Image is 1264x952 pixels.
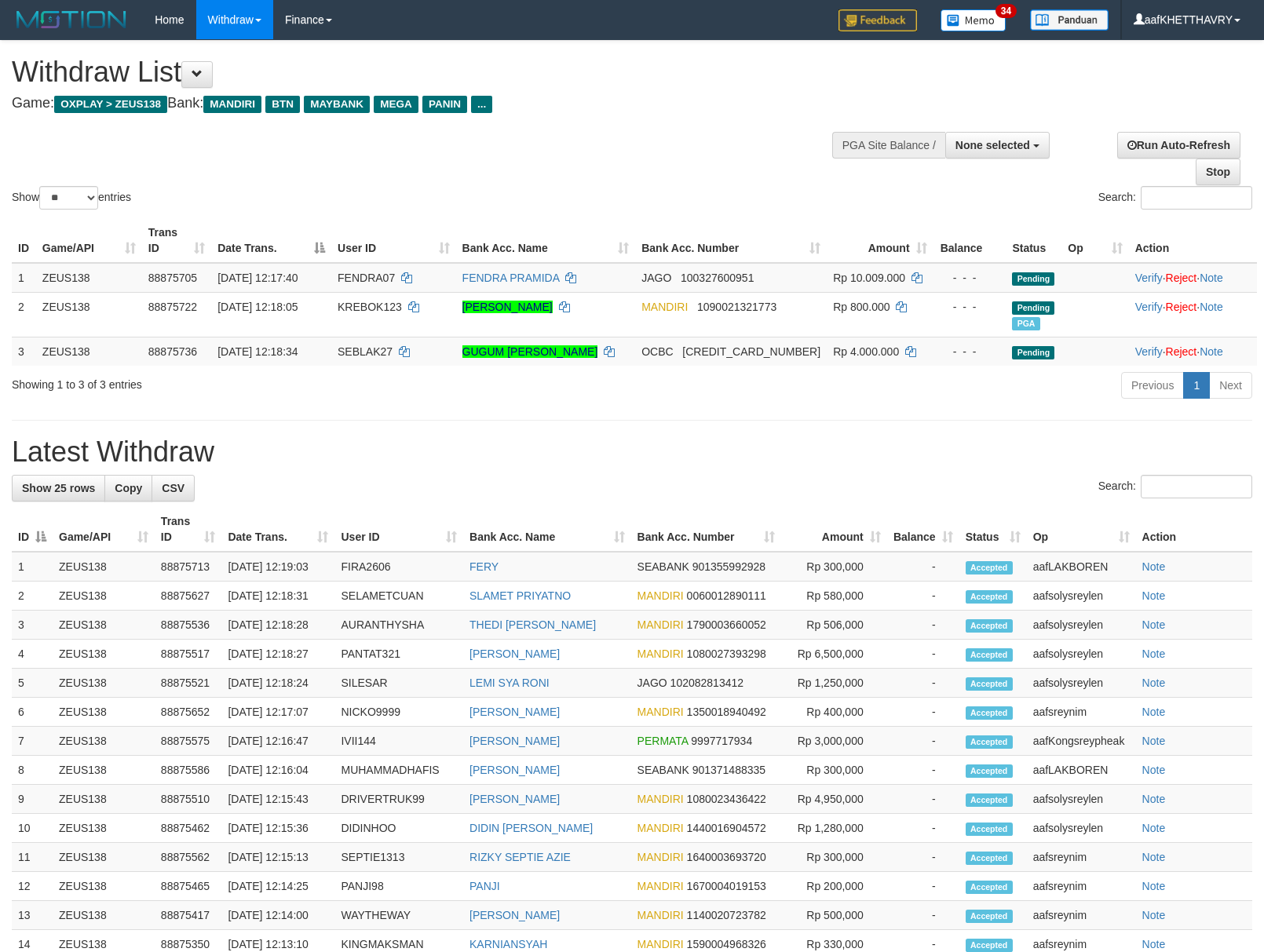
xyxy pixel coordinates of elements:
th: Action [1129,218,1257,263]
td: SELAMETCUAN [334,582,463,611]
span: PANIN [422,96,467,113]
td: 88875575 [155,727,222,756]
span: OCBC [641,345,673,358]
span: MANDIRI [637,822,684,834]
a: Note [1142,677,1166,689]
td: ZEUS138 [36,292,142,337]
span: PERMATA [637,735,689,747]
td: - [887,785,959,814]
td: [DATE] 12:18:28 [221,611,334,640]
span: BTN [265,96,300,113]
td: ZEUS138 [53,756,155,785]
th: Op: activate to sort column ascending [1061,218,1128,263]
a: Reject [1166,301,1197,313]
td: 2 [12,292,36,337]
h1: Withdraw List [12,57,827,88]
td: Rp 500,000 [781,901,886,930]
a: CSV [152,475,195,502]
td: FIRA2606 [334,552,463,582]
span: MANDIRI [641,301,688,313]
td: ZEUS138 [53,582,155,611]
td: aafsreynim [1027,843,1136,872]
td: Rp 200,000 [781,872,886,901]
span: OXPLAY > ZEUS138 [54,96,167,113]
span: MANDIRI [637,618,684,631]
td: PANJI98 [334,872,463,901]
span: Accepted [966,677,1013,691]
span: FENDRA07 [338,272,395,284]
td: [DATE] 12:17:07 [221,698,334,727]
div: PGA Site Balance / [832,132,945,159]
img: Button%20Memo.svg [941,9,1006,31]
td: 7 [12,727,53,756]
td: 9 [12,785,53,814]
td: ZEUS138 [36,337,142,366]
a: Show 25 rows [12,475,105,502]
td: [DATE] 12:18:31 [221,582,334,611]
a: Stop [1196,159,1240,185]
a: KARNIANSYAH [469,938,547,950]
td: [DATE] 12:16:47 [221,727,334,756]
a: Note [1142,764,1166,776]
td: [DATE] 12:15:36 [221,814,334,843]
span: CSV [162,482,184,494]
a: Note [1142,851,1166,863]
span: MANDIRI [637,909,684,921]
td: 88875713 [155,552,222,582]
a: Note [1142,589,1166,602]
td: 88875462 [155,814,222,843]
span: Copy 102082813412 to clipboard [670,677,743,689]
td: aafsolysreylen [1027,640,1136,669]
a: GUGUM [PERSON_NAME] [462,345,598,358]
td: Rp 3,000,000 [781,727,886,756]
label: Search: [1098,186,1252,210]
a: FENDRA PRAMIDA [462,272,560,284]
th: Status: activate to sort column ascending [959,507,1027,552]
span: SEBLAK27 [338,345,393,358]
a: Verify [1135,301,1163,313]
span: Copy 1080027393298 to clipboard [687,647,766,660]
span: [DATE] 12:17:40 [217,272,298,284]
span: MAYBANK [304,96,370,113]
a: THEDI [PERSON_NAME] [469,618,596,631]
button: None selected [945,132,1050,159]
span: [DATE] 12:18:05 [217,301,298,313]
a: Run Auto-Refresh [1117,132,1240,159]
a: Note [1142,938,1166,950]
td: [DATE] 12:14:25 [221,872,334,901]
th: User ID: activate to sort column ascending [334,507,463,552]
td: - [887,727,959,756]
td: SILESAR [334,669,463,698]
td: WAYTHEWAY [334,901,463,930]
td: aafsolysreylen [1027,611,1136,640]
td: ZEUS138 [53,552,155,582]
a: Previous [1121,372,1184,399]
td: · · [1129,292,1257,337]
span: ... [471,96,492,113]
span: Copy 1640003693720 to clipboard [687,851,766,863]
td: - [887,698,959,727]
a: Reject [1166,345,1197,358]
td: ZEUS138 [53,669,155,698]
td: 8 [12,756,53,785]
td: Rp 1,280,000 [781,814,886,843]
img: MOTION_logo.png [12,8,131,31]
div: - - - [940,270,1000,286]
td: 88875521 [155,669,222,698]
a: Copy [104,475,152,502]
td: ZEUS138 [53,611,155,640]
td: Rp 6,500,000 [781,640,886,669]
a: [PERSON_NAME] [469,909,560,921]
th: Action [1136,507,1252,552]
td: SEPTIE1313 [334,843,463,872]
td: 1 [12,552,53,582]
th: Balance: activate to sort column ascending [887,507,959,552]
a: PANJI [469,880,500,892]
span: Accepted [966,764,1013,778]
th: Amount: activate to sort column ascending [781,507,886,552]
td: aafsreynim [1027,698,1136,727]
td: 88875510 [155,785,222,814]
td: aafKongsreypheak [1027,727,1136,756]
td: [DATE] 12:15:13 [221,843,334,872]
th: Bank Acc. Number: activate to sort column ascending [631,507,782,552]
